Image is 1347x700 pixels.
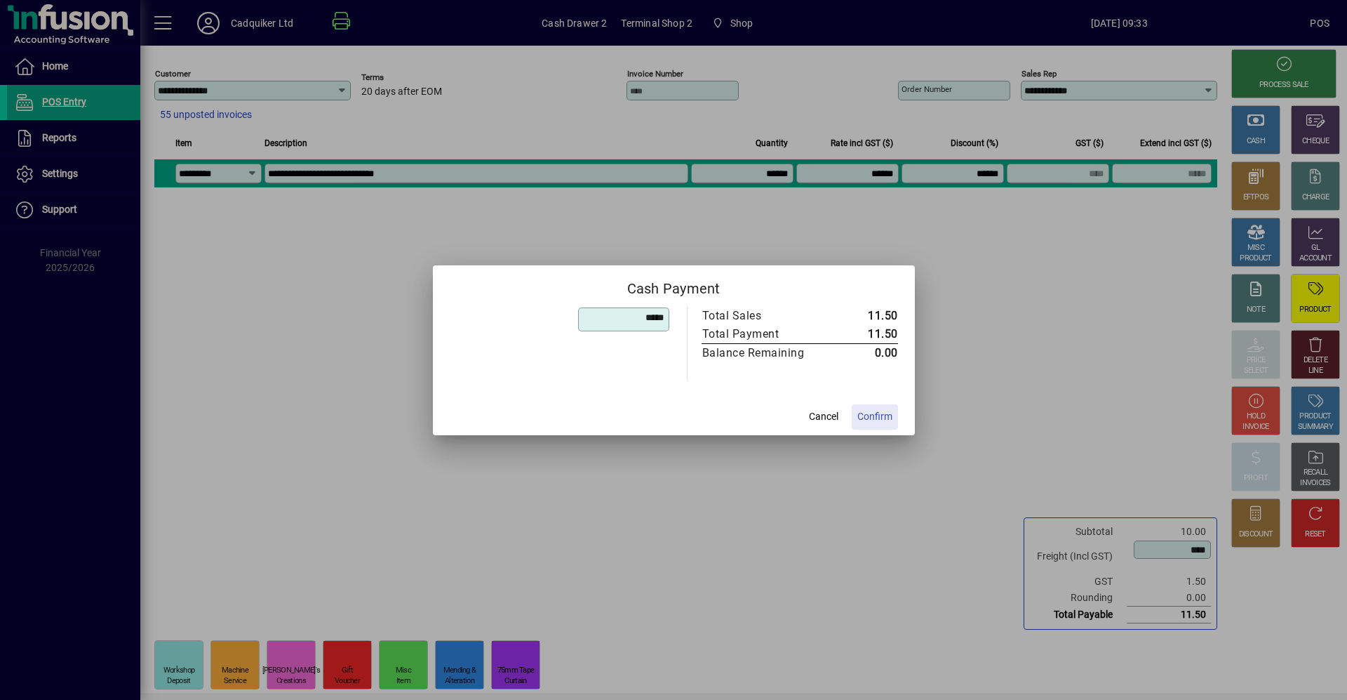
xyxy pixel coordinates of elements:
[702,307,834,325] td: Total Sales
[702,325,834,344] td: Total Payment
[809,409,838,424] span: Cancel
[852,404,898,430] button: Confirm
[834,325,898,344] td: 11.50
[834,307,898,325] td: 11.50
[857,409,892,424] span: Confirm
[801,404,846,430] button: Cancel
[433,265,915,306] h2: Cash Payment
[702,345,820,362] div: Balance Remaining
[834,343,898,362] td: 0.00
